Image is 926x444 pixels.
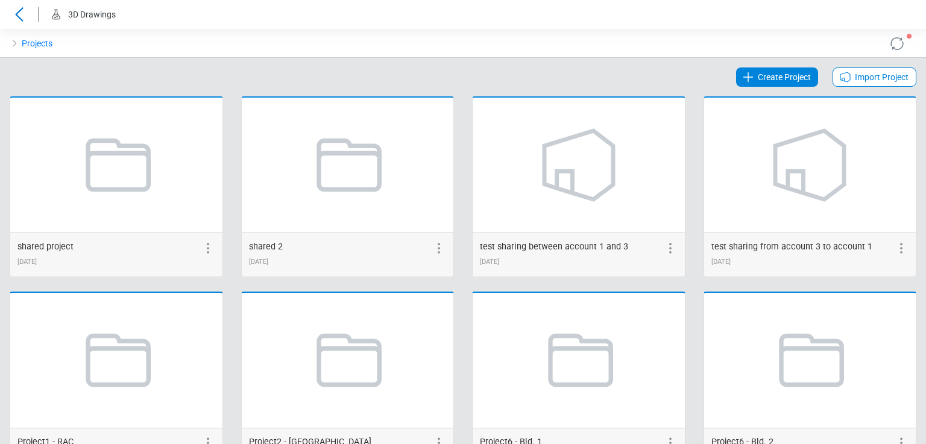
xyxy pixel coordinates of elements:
span: 03/14/2025 14:41:52 [711,258,731,266]
div: shared 2 [249,240,283,254]
span: shared 2 [249,242,283,252]
span: test sharing from account 3 to account 1 [711,242,872,252]
span: 3D Drawings [68,10,116,19]
div: test sharing from account 3 to account 1 [711,240,872,254]
div: test sharing between account 1 and 3 [480,240,628,254]
span: 01/17/2025 14:15:58 [249,258,268,266]
span: shared project [17,242,74,252]
span: 03/14/2025 14:39:22 [480,258,499,266]
span: test sharing between account 1 and 3 [480,242,628,252]
a: Projects [22,36,52,51]
span: 01/17/2025 13:42:11 [17,258,37,266]
span: Import Project [855,70,909,84]
a: Create Project [736,67,818,87]
div: shared project [17,240,74,254]
span: Create Project [758,70,811,84]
